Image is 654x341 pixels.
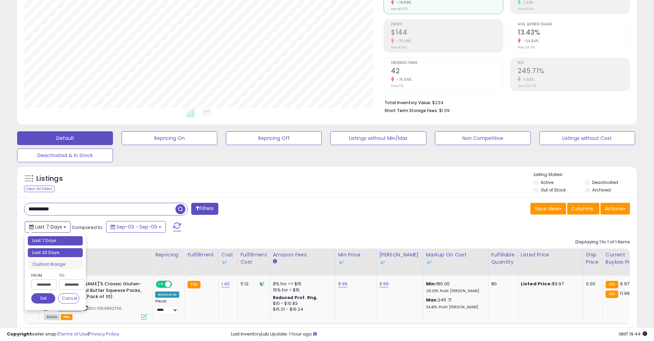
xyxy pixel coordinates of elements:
div: Clear All Filters [24,186,55,192]
small: Prev: 32.11% [518,7,534,11]
label: Active [541,179,553,185]
label: Deactivated [592,179,618,185]
img: InventoryLab Logo [426,259,433,266]
span: OFF [171,282,182,287]
b: [PERSON_NAME]'S Classic Gluten-Free Almond Butter Squeeze Packs, 1.15 Ounce (Pack of 10) [59,281,143,302]
strong: Copyright [7,331,32,337]
button: Non Competitive [435,131,531,145]
h5: Listings [36,174,63,184]
small: -54.80% [521,38,539,44]
th: The percentage added to the cost of goods (COGS) that forms the calculator for Min & Max prices. [423,249,488,276]
button: Set [31,293,55,304]
li: Last 7 Days [28,236,83,245]
label: From [31,272,55,279]
h2: 245.71% [518,67,630,76]
div: Some or all of the values in this column are provided from Inventory Lab. [338,258,374,266]
div: Cost [221,251,235,266]
div: $9.97 [521,281,578,287]
b: Min: [426,280,436,287]
button: Actions [600,203,630,214]
span: Compared to: [72,224,103,231]
button: Cancel [58,293,79,304]
span: Last 7 Days [35,223,62,230]
span: Avg. Buybox Share [518,23,630,26]
button: Sep-03 - Sep-09 [106,221,166,233]
button: Repricing On [122,131,217,145]
div: Amazon Fees [273,251,332,258]
small: Prev: $536 [391,45,406,49]
div: Preset: [155,299,179,315]
span: $1.09 [439,107,450,114]
button: Repricing Off [226,131,322,145]
div: [PERSON_NAME] [379,251,420,266]
img: InventoryLab Logo [338,259,345,266]
label: To [59,272,79,279]
b: Listed Price: [521,280,552,287]
div: ASIN: [44,281,147,319]
li: Custom Range [28,260,83,269]
small: FBA [606,281,618,288]
div: 245.71 [426,297,483,310]
div: 5.12 [241,281,265,287]
div: Min Price [338,251,374,266]
div: 15% for > $15 [273,287,330,293]
div: Some or all of the values in this column are provided from Inventory Lab. [221,258,235,266]
p: 28.03% Profit [PERSON_NAME] [426,289,483,294]
img: InventoryLab Logo [379,259,386,266]
b: Reduced Prof. Rng. [273,295,318,300]
b: Total Inventory Value: [385,100,431,106]
button: Filters [191,203,218,215]
span: Profit [391,23,503,26]
div: $10 - $10.83 [273,301,330,307]
a: Terms of Use [59,331,88,337]
li: $234 [385,98,625,106]
span: ON [157,282,165,287]
div: Listed Price [521,251,580,258]
div: Markup on Cost [426,251,485,266]
span: 9.97 [620,280,629,287]
span: | SKU: 1069952740 [82,306,122,311]
div: Displaying 1 to 1 of 1 items [575,239,630,245]
a: Privacy Policy [89,331,119,337]
span: 2025-09-17 19:44 GMT [619,331,647,337]
button: Last 7 Days [25,221,71,233]
div: $15.01 - $16.24 [273,307,330,312]
div: Amazon AI [155,291,179,298]
b: Max: [426,297,438,303]
b: Short Term Storage Fees: [385,108,438,113]
span: 11.99 [620,290,630,297]
small: Amazon Fees. [273,258,277,265]
div: Some or all of the values in this column are provided from Inventory Lab. [426,258,485,266]
span: Columns [572,205,593,212]
small: Prev: 220.17% [518,84,536,88]
button: Listings without Min/Max [330,131,426,145]
span: All listings currently available for purchase on Amazon [44,314,60,320]
p: Listing States: [534,172,637,178]
h2: 13.43% [518,29,630,38]
small: -73.06% [394,38,412,44]
div: Title [42,251,149,258]
small: Prev: 29.71% [518,45,535,49]
button: Columns [567,203,599,214]
span: Ordered Items [391,61,503,65]
a: 8.99 [338,280,348,287]
small: Prev: 174 [391,84,403,88]
span: ROI [518,61,630,65]
div: 8% for <= $15 [273,281,330,287]
h2: $144 [391,29,503,38]
div: Some or all of the values in this column are provided from Inventory Lab. [379,258,420,266]
a: 9.99 [379,280,389,287]
div: 180.00 [426,281,483,294]
div: Current Buybox Price [606,251,641,266]
button: Save View [530,203,566,214]
img: InventoryLab Logo [221,259,228,266]
a: 1.40 [221,280,230,287]
span: FBA [61,314,72,320]
div: Repricing [155,251,182,258]
small: FBA [606,290,618,298]
div: seller snap | | [7,331,119,338]
div: Last InventoryLab Update: 1 hour ago. [231,331,647,338]
div: 80 [491,281,513,287]
div: Fulfillment Cost [241,251,267,266]
li: Last 30 Days [28,248,83,257]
